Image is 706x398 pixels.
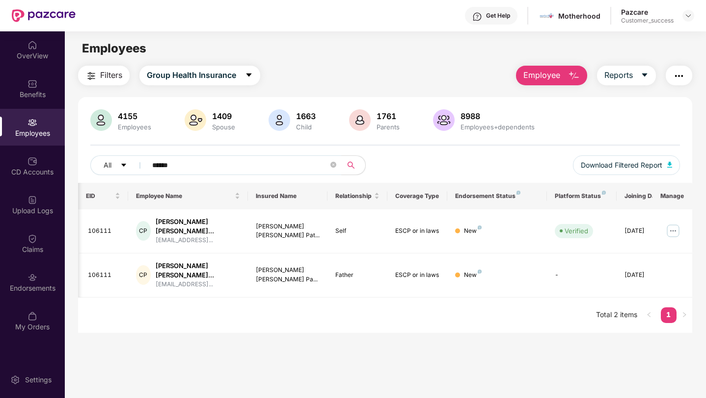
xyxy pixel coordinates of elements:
[341,155,366,175] button: search
[147,69,236,81] span: Group Health Insurance
[120,162,127,170] span: caret-down
[375,123,402,131] div: Parents
[156,236,240,245] div: [EMAIL_ADDRESS]...
[681,312,687,318] span: right
[27,79,37,89] img: svg+xml;base64,PHN2ZyBpZD0iQmVuZWZpdHMiIHhtbG5zPSJodHRwOi8vd3d3LnczLm9yZy8yMDAwL3N2ZyIgd2lkdGg9Ij...
[604,69,633,81] span: Reports
[581,160,662,171] span: Download Filtered Report
[540,9,554,23] img: motherhood%20_%20logo.png
[568,70,580,82] img: svg+xml;base64,PHN2ZyB4bWxucz0iaHR0cDovL3d3dy53My5vcmcvMjAwMC9zdmciIHhtbG5zOnhsaW5rPSJodHRwOi8vd3...
[100,69,122,81] span: Filters
[395,271,439,280] div: ESCP or in laws
[27,156,37,166] img: svg+xml;base64,PHN2ZyBpZD0iQ0RfQWNjb3VudHMiIGRhdGEtbmFtZT0iQ0QgQWNjb3VudHMiIHhtbG5zPSJodHRwOi8vd3...
[82,41,146,55] span: Employees
[256,222,320,241] div: [PERSON_NAME] [PERSON_NAME] Pat...
[78,66,130,85] button: Filters
[646,312,652,318] span: left
[269,109,290,131] img: svg+xml;base64,PHN2ZyB4bWxucz0iaHR0cDovL3d3dy53My5vcmcvMjAwMC9zdmciIHhtbG5zOnhsaW5rPSJodHRwOi8vd3...
[139,66,260,85] button: Group Health Insurancecaret-down
[596,307,637,323] li: Total 2 items
[684,12,692,20] img: svg+xml;base64,PHN2ZyBpZD0iRHJvcGRvd24tMzJ4MzIiIHhtbG5zPSJodHRwOi8vd3d3LnczLm9yZy8yMDAwL3N2ZyIgd2...
[617,183,677,209] th: Joining Date
[156,261,240,280] div: [PERSON_NAME] [PERSON_NAME]...
[602,191,606,195] img: svg+xml;base64,PHN2ZyB4bWxucz0iaHR0cDovL3d3dy53My5vcmcvMjAwMC9zdmciIHdpZHRoPSI4IiBoZWlnaHQ9IjgiIH...
[136,192,233,200] span: Employee Name
[256,266,320,284] div: [PERSON_NAME] [PERSON_NAME] Pa...
[330,161,336,170] span: close-circle
[10,375,20,385] img: svg+xml;base64,PHN2ZyBpZD0iU2V0dGluZy0yMHgyMCIgeG1sbnM9Imh0dHA6Ly93d3cudzMub3JnLzIwMDAvc3ZnIiB3aW...
[335,271,380,280] div: Father
[27,195,37,205] img: svg+xml;base64,PHN2ZyBpZD0iVXBsb2FkX0xvZ3MiIGRhdGEtbmFtZT0iVXBsb2FkIExvZ3MiIHhtbG5zPSJodHRwOi8vd3...
[625,271,669,280] div: [DATE]
[116,111,153,121] div: 4155
[555,192,609,200] div: Platform Status
[459,123,537,131] div: Employees+dependents
[335,192,372,200] span: Relationship
[625,226,669,236] div: [DATE]
[375,111,402,121] div: 1761
[136,221,151,241] div: CP
[86,192,113,200] span: EID
[90,155,150,175] button: Allcaret-down
[27,118,37,127] img: svg+xml;base64,PHN2ZyBpZD0iRW1wbG95ZWVzIiB4bWxucz0iaHR0cDovL3d3dy53My5vcmcvMjAwMC9zdmciIHdpZHRoPS...
[395,226,439,236] div: ESCP or in laws
[652,183,692,209] th: Manage
[294,111,318,121] div: 1663
[90,109,112,131] img: svg+xml;base64,PHN2ZyB4bWxucz0iaHR0cDovL3d3dy53My5vcmcvMjAwMC9zdmciIHhtbG5zOnhsaW5rPSJodHRwOi8vd3...
[88,226,120,236] div: 106111
[464,271,482,280] div: New
[210,111,237,121] div: 1409
[27,234,37,244] img: svg+xml;base64,PHN2ZyBpZD0iQ2xhaW0iIHhtbG5zPSJodHRwOi8vd3d3LnczLm9yZy8yMDAwL3N2ZyIgd2lkdGg9IjIwIi...
[677,307,692,323] li: Next Page
[667,162,672,168] img: svg+xml;base64,PHN2ZyB4bWxucz0iaHR0cDovL3d3dy53My5vcmcvMjAwMC9zdmciIHhtbG5zOnhsaW5rPSJodHRwOi8vd3...
[27,40,37,50] img: svg+xml;base64,PHN2ZyBpZD0iSG9tZSIgeG1sbnM9Imh0dHA6Ly93d3cudzMub3JnLzIwMDAvc3ZnIiB3aWR0aD0iMjAiIG...
[294,123,318,131] div: Child
[335,226,380,236] div: Self
[433,109,455,131] img: svg+xml;base64,PHN2ZyB4bWxucz0iaHR0cDovL3d3dy53My5vcmcvMjAwMC9zdmciIHhtbG5zOnhsaW5rPSJodHRwOi8vd3...
[558,11,600,21] div: Motherhood
[547,253,617,298] td: -
[516,191,520,195] img: svg+xml;base64,PHN2ZyB4bWxucz0iaHR0cDovL3d3dy53My5vcmcvMjAwMC9zdmciIHdpZHRoPSI4IiBoZWlnaHQ9IjgiIH...
[478,270,482,274] img: svg+xml;base64,PHN2ZyB4bWxucz0iaHR0cDovL3d3dy53My5vcmcvMjAwMC9zdmciIHdpZHRoPSI4IiBoZWlnaHQ9IjgiIH...
[523,69,560,81] span: Employee
[116,123,153,131] div: Employees
[597,66,656,85] button: Reportscaret-down
[478,225,482,229] img: svg+xml;base64,PHN2ZyB4bWxucz0iaHR0cDovL3d3dy53My5vcmcvMjAwMC9zdmciIHdpZHRoPSI4IiBoZWlnaHQ9IjgiIH...
[387,183,447,209] th: Coverage Type
[85,70,97,82] img: svg+xml;base64,PHN2ZyB4bWxucz0iaHR0cDovL3d3dy53My5vcmcvMjAwMC9zdmciIHdpZHRoPSIyNCIgaGVpZ2h0PSIyNC...
[459,111,537,121] div: 8988
[128,183,248,209] th: Employee Name
[245,71,253,80] span: caret-down
[27,273,37,282] img: svg+xml;base64,PHN2ZyBpZD0iRW5kb3JzZW1lbnRzIiB4bWxucz0iaHR0cDovL3d3dy53My5vcmcvMjAwMC9zdmciIHdpZH...
[486,12,510,20] div: Get Help
[565,226,588,236] div: Verified
[621,17,674,25] div: Customer_success
[156,280,240,289] div: [EMAIL_ADDRESS]...
[78,183,128,209] th: EID
[641,307,657,323] button: left
[341,161,360,169] span: search
[665,223,681,239] img: manageButton
[156,217,240,236] div: [PERSON_NAME] [PERSON_NAME]...
[677,307,692,323] button: right
[22,375,54,385] div: Settings
[104,160,111,171] span: All
[248,183,328,209] th: Insured Name
[185,109,206,131] img: svg+xml;base64,PHN2ZyB4bWxucz0iaHR0cDovL3d3dy53My5vcmcvMjAwMC9zdmciIHhtbG5zOnhsaW5rPSJodHRwOi8vd3...
[349,109,371,131] img: svg+xml;base64,PHN2ZyB4bWxucz0iaHR0cDovL3d3dy53My5vcmcvMjAwMC9zdmciIHhtbG5zOnhsaW5rPSJodHRwOi8vd3...
[27,311,37,321] img: svg+xml;base64,PHN2ZyBpZD0iTXlfT3JkZXJzIiBkYXRhLW5hbWU9Ik15IE9yZGVycyIgeG1sbnM9Imh0dHA6Ly93d3cudz...
[464,226,482,236] div: New
[88,271,120,280] div: 106111
[641,71,649,80] span: caret-down
[621,7,674,17] div: Pazcare
[661,307,677,322] a: 1
[641,307,657,323] li: Previous Page
[210,123,237,131] div: Spouse
[516,66,587,85] button: Employee
[573,155,680,175] button: Download Filtered Report
[673,70,685,82] img: svg+xml;base64,PHN2ZyB4bWxucz0iaHR0cDovL3d3dy53My5vcmcvMjAwMC9zdmciIHdpZHRoPSIyNCIgaGVpZ2h0PSIyNC...
[472,12,482,22] img: svg+xml;base64,PHN2ZyBpZD0iSGVscC0zMngzMiIgeG1sbnM9Imh0dHA6Ly93d3cudzMub3JnLzIwMDAvc3ZnIiB3aWR0aD...
[330,162,336,168] span: close-circle
[661,307,677,323] li: 1
[12,9,76,22] img: New Pazcare Logo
